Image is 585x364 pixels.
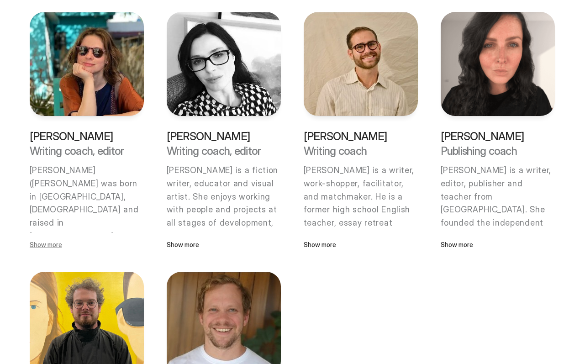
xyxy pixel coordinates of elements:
img: Lucy K Shaw, Hewes House Publishing Coach who helps with ebook formatting, book cover maker, and ... [441,12,555,116]
p: Show more [304,240,418,250]
p: Publishing coach [441,145,555,157]
p: Show more [30,240,144,250]
img: Darina Sikmashvili, one of Hewes House book editors and book coach [30,12,144,116]
img: Eva Warrick, one of Hewes House book editors and book coach [167,12,281,116]
p: [PERSON_NAME] [167,131,281,142]
p: [PERSON_NAME] [304,131,418,142]
p: Writing coach, editor [30,145,144,157]
p: Show more [167,240,281,250]
p: [PERSON_NAME] [30,131,144,142]
img: Jonathan Zeligner, one of the Hewes House providers of writing coaching, book coaching services, ... [304,12,418,116]
a: Shabby Doll House [464,231,539,241]
p: [PERSON_NAME] [441,131,555,142]
p: Writing coach [304,145,418,157]
p: Writing coach, editor [167,145,281,157]
p: Show more [441,240,555,250]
